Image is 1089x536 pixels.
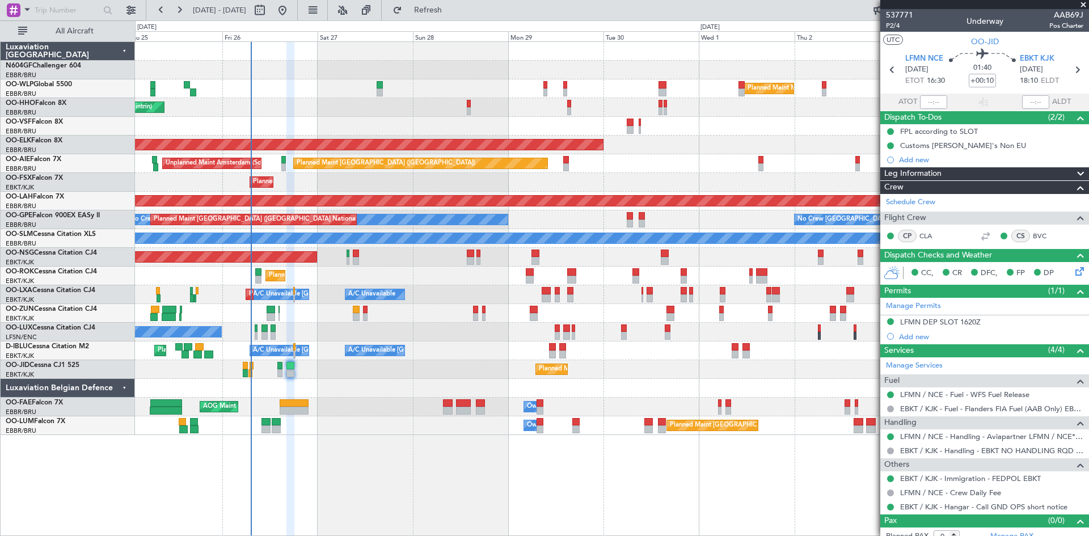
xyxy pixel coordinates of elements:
[137,23,157,32] div: [DATE]
[603,31,699,41] div: Tue 30
[6,250,97,256] a: OO-NSGCessna Citation CJ4
[6,408,36,416] a: EBBR/BRU
[898,96,917,108] span: ATOT
[6,164,36,173] a: EBBR/BRU
[6,370,34,379] a: EBKT/KJK
[900,404,1083,413] a: EBKT / KJK - Fuel - Flanders FIA Fuel (AAB Only) EBKT / KJK
[6,193,64,200] a: OO-LAHFalcon 7X
[6,287,95,294] a: OO-LXACessna Citation CJ4
[387,1,455,19] button: Refresh
[6,399,32,406] span: OO-FAE
[952,268,962,279] span: CR
[6,175,63,182] a: OO-FSXFalcon 7X
[884,167,942,180] span: Leg Information
[1049,21,1083,31] span: Pos Charter
[127,31,222,41] div: Thu 25
[6,137,62,144] a: OO-ELKFalcon 8X
[971,36,999,48] span: OO-JID
[884,514,897,527] span: Pax
[297,155,475,172] div: Planned Maint [GEOGRAPHIC_DATA] ([GEOGRAPHIC_DATA])
[886,197,935,208] a: Schedule Crew
[884,212,926,225] span: Flight Crew
[6,81,33,88] span: OO-WLP
[6,324,95,331] a: OO-LUXCessna Citation CJ4
[1049,9,1083,21] span: AAB69J
[35,2,100,19] input: Trip Number
[6,268,34,275] span: OO-ROK
[253,342,464,359] div: A/C Unavailable [GEOGRAPHIC_DATA] ([GEOGRAPHIC_DATA] National)
[404,6,452,14] span: Refresh
[203,398,340,415] div: AOG Maint [US_STATE] ([GEOGRAPHIC_DATA])
[6,427,36,435] a: EBBR/BRU
[900,432,1083,441] a: LFMN / NCE - Handling - Aviapartner LFMN / NCE*****MY HANDLING****
[6,127,36,136] a: EBBR/BRU
[884,458,909,471] span: Others
[966,15,1003,27] div: Underway
[1044,268,1054,279] span: DP
[797,211,987,228] div: No Crew [GEOGRAPHIC_DATA] ([GEOGRAPHIC_DATA] National)
[222,31,318,41] div: Fri 26
[795,31,890,41] div: Thu 2
[6,268,97,275] a: OO-ROKCessna Citation CJ4
[6,156,61,163] a: OO-AIEFalcon 7X
[1020,75,1038,87] span: 18:10
[700,23,720,32] div: [DATE]
[884,111,942,124] span: Dispatch To-Dos
[6,108,36,117] a: EBBR/BRU
[699,31,794,41] div: Wed 1
[884,416,917,429] span: Handling
[899,155,1083,164] div: Add new
[6,137,31,144] span: OO-ELK
[6,119,32,125] span: OO-VSF
[884,181,904,194] span: Crew
[670,417,875,434] div: Planned Maint [GEOGRAPHIC_DATA] ([GEOGRAPHIC_DATA] National)
[899,332,1083,341] div: Add new
[884,374,900,387] span: Fuel
[29,27,120,35] span: All Aircraft
[6,362,29,369] span: OO-JID
[883,35,903,45] button: UTC
[6,277,34,285] a: EBKT/KJK
[6,352,34,360] a: EBKT/KJK
[6,193,33,200] span: OO-LAH
[6,221,36,229] a: EBBR/BRU
[1020,64,1043,75] span: [DATE]
[6,418,34,425] span: OO-LUM
[527,417,604,434] div: Owner Melsbroek Air Base
[900,317,981,327] div: LFMN DEP SLOT 1620Z
[6,250,34,256] span: OO-NSG
[1052,96,1071,108] span: ALDT
[884,344,914,357] span: Services
[1041,75,1059,87] span: ELDT
[919,231,945,241] a: CLA
[1033,231,1058,241] a: BVC
[6,90,36,98] a: EBBR/BRU
[900,126,978,136] div: FPL according to SLOT
[1048,344,1065,356] span: (4/4)
[900,474,1041,483] a: EBKT / KJK - Immigration - FEDPOL EBKT
[158,342,284,359] div: Planned Maint Nice ([GEOGRAPHIC_DATA])
[6,418,65,425] a: OO-LUMFalcon 7X
[12,22,123,40] button: All Aircraft
[6,62,32,69] span: N604GF
[6,62,81,69] a: N604GFChallenger 604
[886,21,913,31] span: P2/4
[348,342,529,359] div: A/C Unavailable [GEOGRAPHIC_DATA]-[GEOGRAPHIC_DATA]
[6,212,100,219] a: OO-GPEFalcon 900EX EASy II
[900,446,1083,455] a: EBKT / KJK - Handling - EBKT NO HANDLING RQD FOR CJ
[6,146,36,154] a: EBBR/BRU
[900,488,1001,497] a: LFMN / NCE - Crew Daily Fee
[6,231,96,238] a: OO-SLMCessna Citation XLS
[886,301,941,312] a: Manage Permits
[539,361,671,378] div: Planned Maint Kortrijk-[GEOGRAPHIC_DATA]
[6,343,89,350] a: D-IBLUCessna Citation M2
[154,211,359,228] div: Planned Maint [GEOGRAPHIC_DATA] ([GEOGRAPHIC_DATA] National)
[905,64,928,75] span: [DATE]
[900,502,1067,512] a: EBKT / KJK - Hangar - Call GND OPS short notice
[1048,285,1065,297] span: (1/1)
[6,100,35,107] span: OO-HHO
[6,306,97,313] a: OO-ZUNCessna Citation CJ4
[884,249,992,262] span: Dispatch Checks and Weather
[1048,514,1065,526] span: (0/0)
[249,286,381,303] div: Planned Maint Kortrijk-[GEOGRAPHIC_DATA]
